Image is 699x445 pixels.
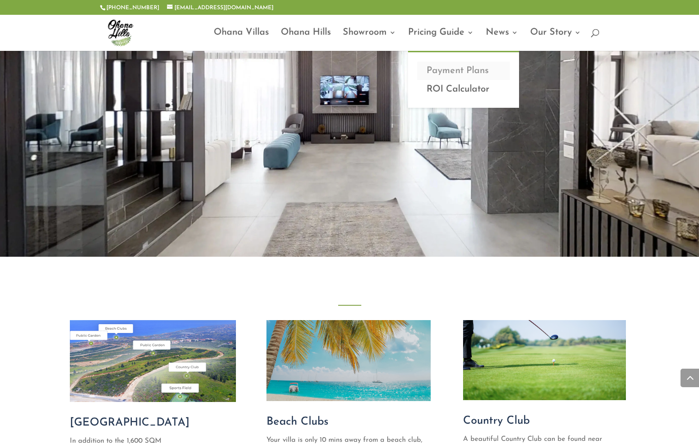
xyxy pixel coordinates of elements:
a: Payment Plans [417,62,510,80]
a: ROI Calculator [417,80,510,99]
a: [PHONE_NUMBER] [106,5,159,11]
span: [GEOGRAPHIC_DATA] [70,417,190,428]
img: Luxury Villas in Lebanon - Country Clubs [463,320,625,400]
img: Luxury Villas in lebanon - Public Gardens [70,320,236,402]
img: Luxury Villas in Lebanon - Beach Clubs [266,320,431,401]
a: Ohana Hills [281,29,331,51]
a: Ohana Villas [214,29,269,51]
img: ohana-hills [102,14,139,51]
a: Pricing Guide [408,29,474,51]
a: News [486,29,518,51]
a: [EMAIL_ADDRESS][DOMAIN_NAME] [167,5,273,11]
a: Showroom [343,29,396,51]
a: Our Story [530,29,581,51]
span: Beach Clubs [266,416,328,427]
span: Country Club [463,415,530,426]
